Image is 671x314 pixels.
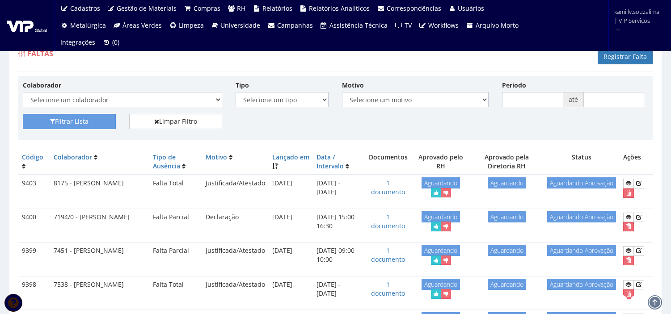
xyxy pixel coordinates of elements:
[458,4,484,13] span: Usuários
[371,280,405,297] a: 1 documento
[371,179,405,196] a: 1 documento
[99,34,123,51] a: (0)
[149,209,202,235] td: Falta Parcial
[269,175,313,201] td: [DATE]
[202,243,269,269] td: Justificada/Atestado
[329,21,388,29] span: Assistência Técnica
[206,153,227,161] a: Motivo
[563,92,584,107] span: até
[54,153,92,161] a: Colaborador
[18,276,50,302] td: 9398
[264,17,317,34] a: Campanhas
[70,21,106,29] span: Metalúrgica
[202,175,269,201] td: Justificada/Atestado
[317,153,344,170] a: Data / Intervalo
[620,149,653,175] th: Ações
[547,211,616,222] span: Aguardando Aprovação
[194,4,220,13] span: Compras
[18,209,50,235] td: 9400
[371,246,405,264] a: 1 documento
[598,49,653,64] a: Registrar Falta
[309,4,370,13] span: Relatórios Analíticos
[236,81,249,90] label: Tipo
[70,4,100,13] span: Cadastros
[405,21,412,29] span: TV
[415,17,463,34] a: Workflows
[149,175,202,201] td: Falta Total
[122,21,162,29] span: Áreas Verdes
[462,17,522,34] a: Arquivo Morto
[422,211,460,222] span: Aguardando
[547,245,616,256] span: Aguardando Aprovação
[269,276,313,302] td: [DATE]
[60,38,95,46] span: Integrações
[428,21,459,29] span: Workflows
[165,17,207,34] a: Limpeza
[488,245,526,256] span: Aguardando
[313,209,365,235] td: [DATE] 15:00 16:30
[488,211,526,222] span: Aguardando
[272,153,309,161] a: Lançado em
[391,17,415,34] a: TV
[269,243,313,269] td: [DATE]
[488,177,526,188] span: Aguardando
[50,276,149,302] td: 7538 - [PERSON_NAME]
[179,21,204,29] span: Limpeza
[488,279,526,290] span: Aguardando
[149,276,202,302] td: Falta Total
[365,149,412,175] th: Documentos
[110,17,166,34] a: Áreas Verdes
[502,81,526,90] label: Período
[23,81,61,90] label: Colaborador
[50,209,149,235] td: 7194/0 - [PERSON_NAME]
[112,38,119,46] span: (0)
[371,213,405,230] a: 1 documento
[387,4,441,13] span: Correspondências
[50,175,149,201] td: 8175 - [PERSON_NAME]
[207,17,264,34] a: Universidade
[202,276,269,302] td: Justificada/Atestado
[23,114,116,129] button: Filtrar Lista
[22,153,43,161] a: Código
[237,4,245,13] span: RH
[117,4,177,13] span: Gestão de Materiais
[470,149,544,175] th: Aprovado pela Diretoria RH
[614,7,659,25] span: kamilly.souzalima | VIP Serviços
[129,114,222,129] a: Limpar Filtro
[544,149,620,175] th: Status
[262,4,292,13] span: Relatórios
[342,81,364,90] label: Motivo
[411,149,470,175] th: Aprovado pelo RH
[422,177,460,188] span: Aguardando
[422,245,460,256] span: Aguardando
[220,21,260,29] span: Universidade
[57,34,99,51] a: Integrações
[422,279,460,290] span: Aguardando
[57,17,110,34] a: Metalúrgica
[547,177,616,188] span: Aguardando Aprovação
[149,243,202,269] td: Falta Parcial
[547,279,616,290] span: Aguardando Aprovação
[277,21,313,29] span: Campanhas
[27,49,53,59] span: Faltas
[202,209,269,235] td: Declaração
[476,21,519,29] span: Arquivo Morto
[313,175,365,201] td: [DATE] - [DATE]
[313,243,365,269] td: [DATE] 09:00 10:00
[18,243,50,269] td: 9399
[7,19,47,32] img: logo
[313,276,365,302] td: [DATE] - [DATE]
[18,175,50,201] td: 9403
[50,243,149,269] td: 7451 - [PERSON_NAME]
[269,209,313,235] td: [DATE]
[153,153,180,170] a: Tipo de Ausência
[317,17,392,34] a: Assistência Técnica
